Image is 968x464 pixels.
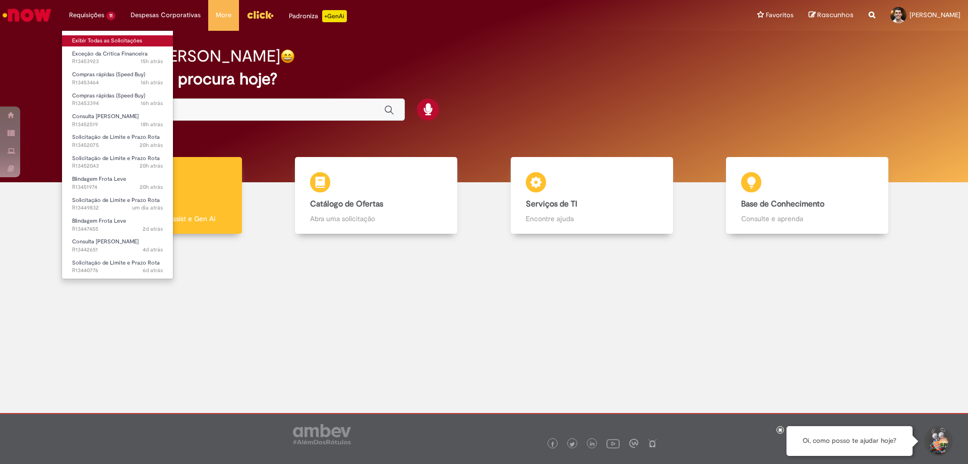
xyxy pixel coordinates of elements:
[140,183,163,191] span: 20h atrás
[72,121,163,129] span: R13452519
[648,439,657,448] img: logo_footer_naosei.png
[72,196,160,204] span: Solicitação de Limite e Prazo Rota
[72,183,163,191] span: R13451974
[216,10,231,20] span: More
[526,199,577,209] b: Serviços de TI
[131,10,201,20] span: Despesas Corporativas
[322,10,347,22] p: +GenAi
[1,5,53,25] img: ServiceNow
[293,424,351,444] img: logo_footer_ambev_rotulo_gray.png
[590,441,595,447] img: logo_footer_linkedin.png
[62,132,173,150] a: Aberto R13452075 : Solicitação de Limite e Prazo Rota
[741,199,824,209] b: Base de Conhecimento
[62,48,173,67] a: Aberto R13453923 : Exceção da Crítica Financeira
[140,141,163,149] span: 20h atrás
[289,10,347,22] div: Padroniza
[700,157,916,234] a: Base de Conhecimento Consulte e aprenda
[72,175,126,183] span: Blindagem Frota Leve
[143,246,163,253] span: 4d atrás
[72,246,163,254] span: R13442651
[72,238,139,245] span: Consulta [PERSON_NAME]
[550,442,555,447] img: logo_footer_facebook.png
[140,162,163,170] span: 20h atrás
[141,121,163,128] time: 27/08/2025 13:45:16
[72,50,148,58] span: Exceção da Crítica Financeira
[69,10,104,20] span: Requisições
[62,216,173,234] a: Aberto R13447455 : Blindagem Frota Leve
[786,426,913,456] div: Oi, como posso te ajudar hoje?
[72,58,163,66] span: R13453923
[570,442,575,447] img: logo_footer_twitter.png
[62,30,173,279] ul: Requisições
[132,204,163,212] time: 26/08/2025 17:07:07
[87,47,280,65] h2: Bom dia, [PERSON_NAME]
[526,214,658,224] p: Encontre ajuda
[140,141,163,149] time: 27/08/2025 11:57:15
[141,58,163,65] span: 15h atrás
[72,71,145,78] span: Compras rápidas (Speed Buy)
[72,259,160,267] span: Solicitação de Limite e Prazo Rota
[72,162,163,170] span: R13452043
[247,7,274,22] img: click_logo_yellow_360x200.png
[62,236,173,255] a: Aberto R13442651 : Consulta Serasa
[62,35,173,46] a: Exibir Todas as Solicitações
[143,225,163,233] time: 26/08/2025 10:32:25
[62,257,173,276] a: Aberto R13440776 : Solicitação de Limite e Prazo Rota
[140,162,163,170] time: 27/08/2025 11:51:09
[141,79,163,86] span: 16h atrás
[106,12,115,20] span: 11
[310,199,383,209] b: Catálogo de Ofertas
[143,225,163,233] span: 2d atrás
[629,439,638,448] img: logo_footer_workplace.png
[923,426,953,456] button: Iniciar Conversa de Suporte
[132,204,163,212] span: um dia atrás
[607,437,620,450] img: logo_footer_youtube.png
[72,225,163,233] span: R13447455
[72,99,163,108] span: R13453394
[140,183,163,191] time: 27/08/2025 11:40:50
[141,79,163,86] time: 27/08/2025 16:12:33
[72,267,163,275] span: R13440776
[72,113,139,120] span: Consulta [PERSON_NAME]
[141,99,163,107] span: 16h atrás
[72,133,160,141] span: Solicitação de Limite e Prazo Rota
[62,174,173,192] a: Aberto R13451974 : Blindagem Frota Leve
[72,217,126,225] span: Blindagem Frota Leve
[143,246,163,253] time: 25/08/2025 08:01:44
[269,157,485,234] a: Catálogo de Ofertas Abra uma solicitação
[62,69,173,88] a: Aberto R13453464 : Compras rápidas (Speed Buy)
[280,49,295,64] img: happy-face.png
[141,121,163,128] span: 18h atrás
[910,11,960,19] span: [PERSON_NAME]
[72,141,163,149] span: R13452075
[62,195,173,214] a: Aberto R13449832 : Solicitação de Limite e Prazo Rota
[143,267,163,274] time: 22/08/2025 16:21:21
[741,214,873,224] p: Consulte e aprenda
[141,58,163,65] time: 27/08/2025 17:27:05
[72,79,163,87] span: R13453464
[53,157,269,234] a: Tirar dúvidas Tirar dúvidas com Lupi Assist e Gen Ai
[766,10,794,20] span: Favoritos
[310,214,442,224] p: Abra uma solicitação
[62,111,173,130] a: Aberto R13452519 : Consulta Serasa
[62,90,173,109] a: Aberto R13453394 : Compras rápidas (Speed Buy)
[87,70,881,88] h2: O que você procura hoje?
[809,11,854,20] a: Rascunhos
[62,153,173,172] a: Aberto R13452043 : Solicitação de Limite e Prazo Rota
[484,157,700,234] a: Serviços de TI Encontre ajuda
[141,99,163,107] time: 27/08/2025 16:02:12
[72,154,160,162] span: Solicitação de Limite e Prazo Rota
[72,92,145,99] span: Compras rápidas (Speed Buy)
[143,267,163,274] span: 6d atrás
[817,10,854,20] span: Rascunhos
[72,204,163,212] span: R13449832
